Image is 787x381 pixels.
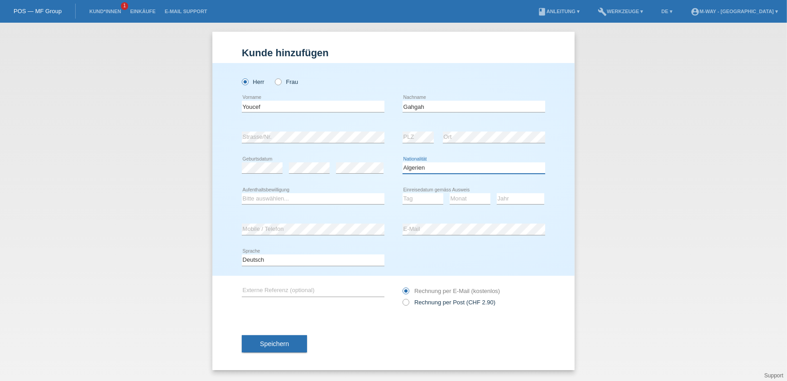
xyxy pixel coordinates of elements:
[593,9,648,14] a: buildWerkzeuge ▾
[14,8,62,15] a: POS — MF Group
[764,372,783,379] a: Support
[85,9,125,14] a: Kund*innen
[121,2,128,10] span: 1
[403,299,495,306] label: Rechnung per Post (CHF 2.90)
[275,78,281,84] input: Frau
[533,9,584,14] a: bookAnleitung ▾
[537,7,547,16] i: book
[403,288,500,294] label: Rechnung per E-Mail (kostenlos)
[260,340,289,347] span: Speichern
[125,9,160,14] a: Einkäufe
[598,7,607,16] i: build
[403,288,408,299] input: Rechnung per E-Mail (kostenlos)
[691,7,700,16] i: account_circle
[242,78,264,85] label: Herr
[275,78,298,85] label: Frau
[403,299,408,310] input: Rechnung per Post (CHF 2.90)
[160,9,212,14] a: E-Mail Support
[242,47,545,59] h1: Kunde hinzufügen
[657,9,677,14] a: DE ▾
[686,9,782,14] a: account_circlem-way - [GEOGRAPHIC_DATA] ▾
[242,335,307,352] button: Speichern
[242,78,248,84] input: Herr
